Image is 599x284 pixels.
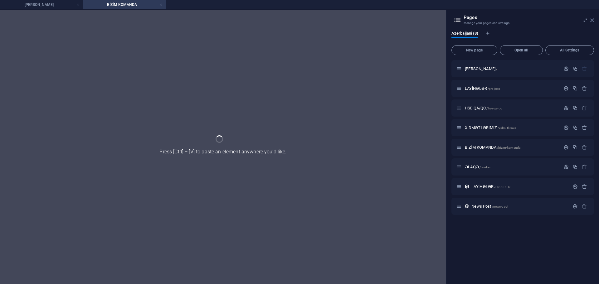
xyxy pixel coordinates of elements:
[470,204,569,208] div: News Post/news-post
[464,15,594,20] h2: Pages
[582,184,587,189] div: Remove
[465,145,520,150] span: Click to open page
[465,165,491,169] span: Click to open page
[548,48,591,52] span: All Settings
[463,106,560,110] div: HSE QA/QC/hse-qa-qc
[465,106,502,110] span: Click to open page
[464,204,470,209] div: This layout is used as a template for all items (e.g. a blog post) of this collection. The conten...
[500,45,543,55] button: Open all
[464,184,470,189] div: This layout is used as a template for all items (e.g. a blog post) of this collection. The conten...
[582,66,587,71] div: The startpage cannot be deleted
[563,145,569,150] div: Settings
[465,125,516,130] span: Click to open page
[582,145,587,150] div: Remove
[494,185,511,189] span: /PROJECTS
[454,48,494,52] span: New page
[572,204,578,209] div: Settings
[480,166,491,169] span: /contact
[463,86,560,90] div: LAYİHƏLƏR/projects
[572,125,578,130] div: Duplicate
[492,205,508,208] span: /news-post
[451,45,497,55] button: New page
[498,126,516,130] span: /xidm-tl-rimiz
[572,66,578,71] div: Duplicate
[470,185,569,189] div: LAYİHƏLƏR/PROJECTS
[572,164,578,170] div: Duplicate
[465,66,497,71] span: Click to open page
[464,20,582,26] h3: Manage your pages and settings
[463,126,560,130] div: XİDMƏTLƏRİMİZ/xidm-tl-rimiz
[582,86,587,91] div: Remove
[496,67,497,71] span: /
[471,184,511,189] span: Click to open page
[471,204,508,209] span: Click to open page
[582,125,587,130] div: Remove
[463,67,560,71] div: [PERSON_NAME]/
[582,164,587,170] div: Remove
[572,105,578,111] div: Duplicate
[463,145,560,149] div: BİZİM KOMANDA/bizim-komanda
[572,184,578,189] div: Settings
[545,45,594,55] button: All Settings
[486,107,502,110] span: /hse-qa-qc
[497,146,520,149] span: /bizim-komanda
[463,165,560,169] div: ƏLAQƏ/contact
[572,145,578,150] div: Duplicate
[503,48,540,52] span: Open all
[83,1,166,8] h4: BİZİM KOMANDA
[582,105,587,111] div: Remove
[451,30,478,38] span: Azerbaijani (8)
[563,66,569,71] div: Settings
[451,31,594,43] div: Language Tabs
[563,125,569,130] div: Settings
[488,87,500,90] span: /projects
[572,86,578,91] div: Duplicate
[563,86,569,91] div: Settings
[465,86,500,91] span: Click to open page
[563,164,569,170] div: Settings
[582,204,587,209] div: Remove
[563,105,569,111] div: Settings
